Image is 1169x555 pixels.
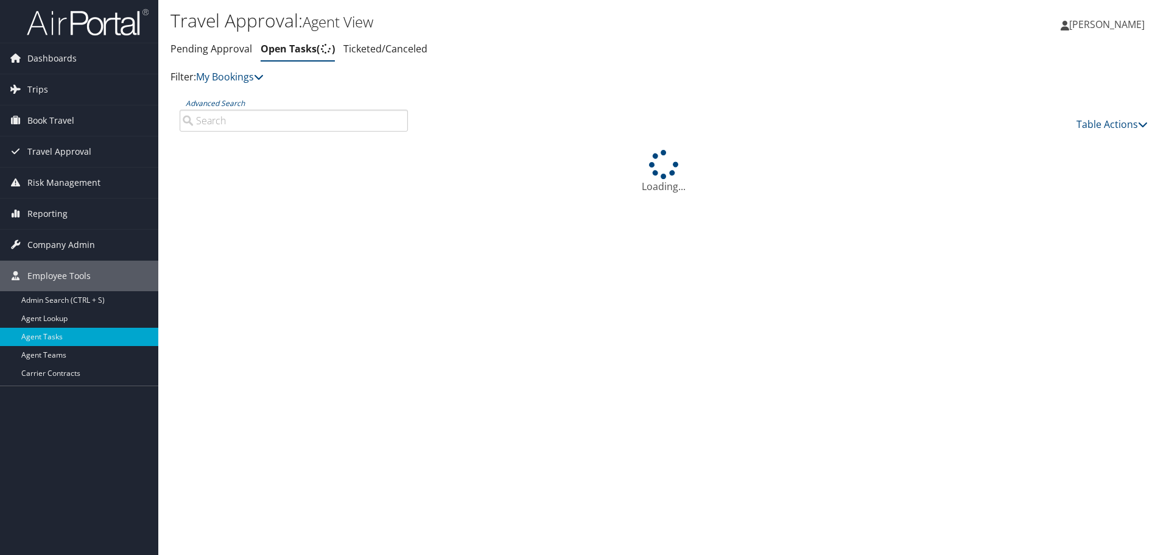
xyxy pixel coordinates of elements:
[170,150,1157,194] div: Loading...
[27,43,77,74] span: Dashboards
[261,42,335,55] a: Open Tasks
[27,261,91,291] span: Employee Tools
[27,136,91,167] span: Travel Approval
[170,8,828,34] h1: Travel Approval:
[27,199,68,229] span: Reporting
[27,105,74,136] span: Book Travel
[1076,118,1148,131] a: Table Actions
[1069,18,1145,31] span: [PERSON_NAME]
[170,42,252,55] a: Pending Approval
[27,74,48,105] span: Trips
[1061,6,1157,43] a: [PERSON_NAME]
[170,69,828,85] p: Filter:
[343,42,427,55] a: Ticketed/Canceled
[196,70,264,83] a: My Bookings
[186,98,245,108] a: Advanced Search
[303,12,373,32] small: Agent View
[27,168,100,198] span: Risk Management
[27,230,95,260] span: Company Admin
[180,110,408,132] input: Advanced Search
[27,8,149,37] img: airportal-logo.png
